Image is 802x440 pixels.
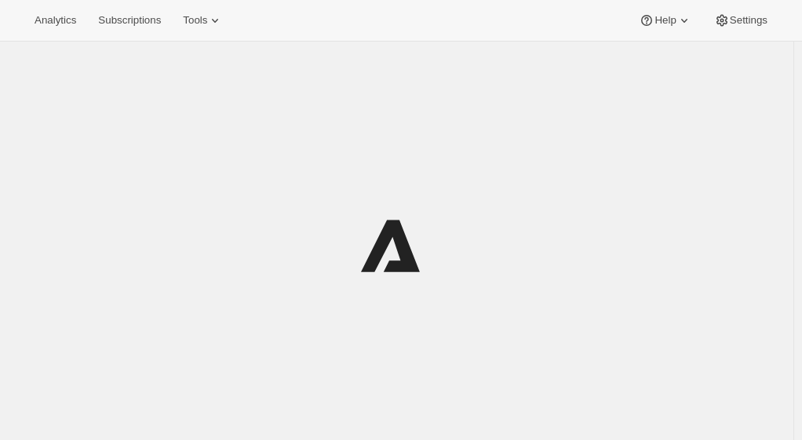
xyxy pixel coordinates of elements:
span: Analytics [35,14,76,27]
span: Settings [730,14,767,27]
span: Subscriptions [98,14,161,27]
span: Tools [183,14,207,27]
button: Analytics [25,9,86,31]
button: Help [629,9,701,31]
span: Help [654,14,676,27]
button: Settings [705,9,777,31]
button: Tools [173,9,232,31]
button: Subscriptions [89,9,170,31]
